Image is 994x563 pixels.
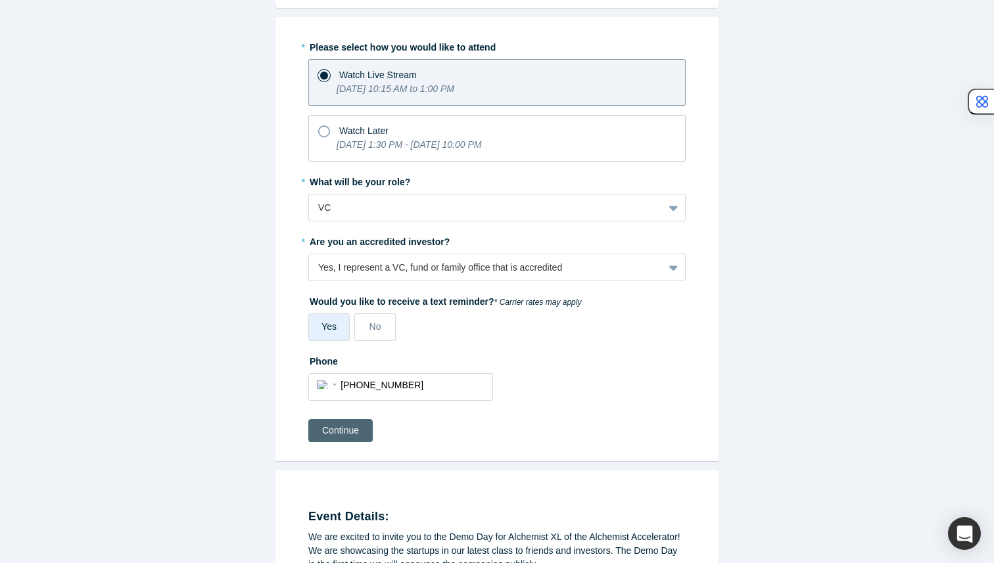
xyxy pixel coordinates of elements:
[308,350,686,369] label: Phone
[308,510,389,523] strong: Event Details:
[308,36,686,55] label: Please select how you would like to attend
[337,139,481,150] i: [DATE] 1:30 PM - [DATE] 10:00 PM
[318,261,654,275] div: Yes, I represent a VC, fund or family office that is accredited
[308,419,373,442] button: Continue
[308,530,686,544] div: We are excited to invite you to the Demo Day for Alchemist XL of the Alchemist Accelerator!
[494,298,582,307] em: * Carrier rates may apply
[308,171,686,189] label: What will be your role?
[308,290,686,309] label: Would you like to receive a text reminder?
[321,321,337,332] span: Yes
[369,321,381,332] span: No
[339,125,389,136] span: Watch Later
[308,231,686,249] label: Are you an accredited investor?
[339,70,417,80] span: Watch Live Stream
[337,83,454,94] i: [DATE] 10:15 AM to 1:00 PM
